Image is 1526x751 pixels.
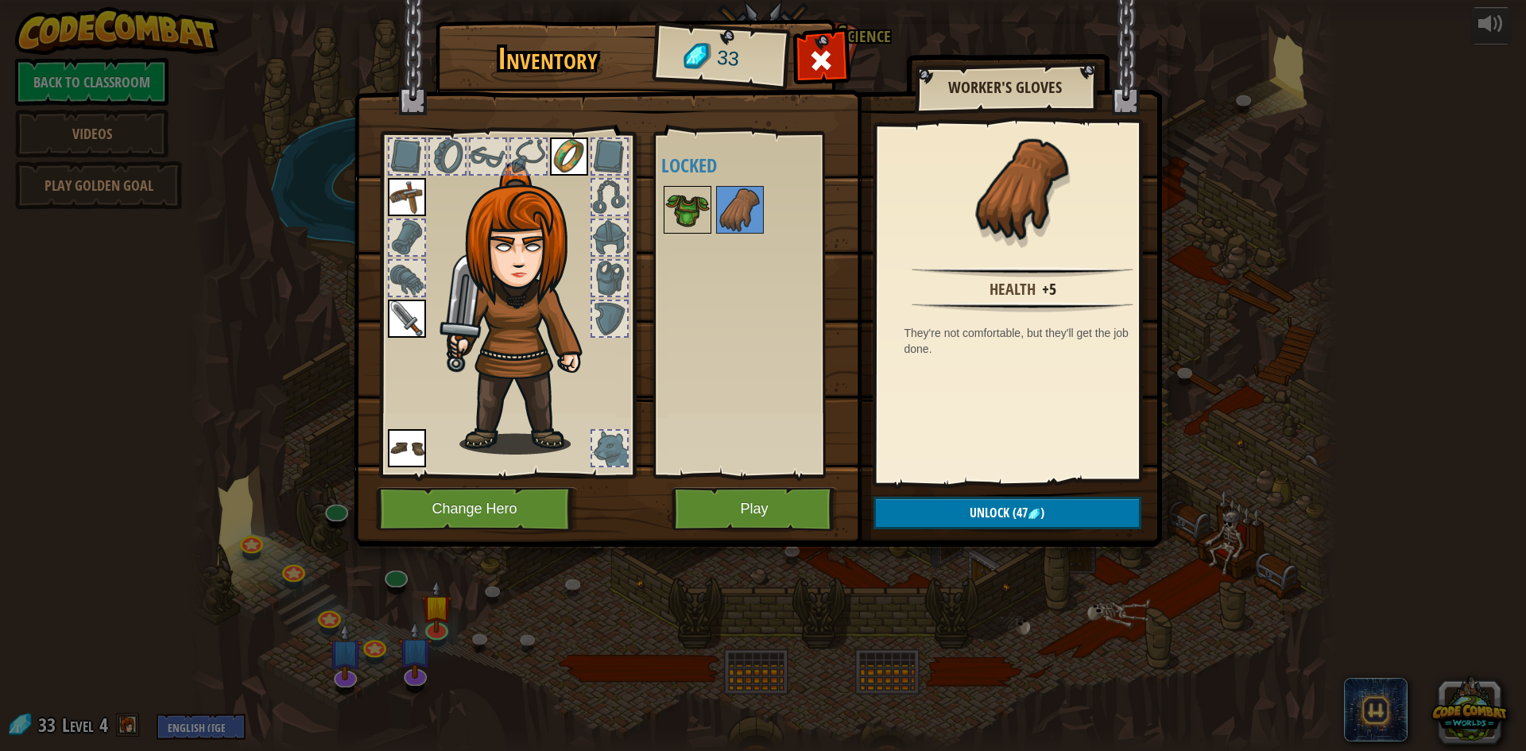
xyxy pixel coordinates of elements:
h1: Inventory [447,42,649,75]
button: Change Hero [376,487,578,531]
img: portrait.png [550,137,588,176]
img: hair_f2.png [440,162,610,455]
img: portrait.png [388,178,426,216]
img: portrait.png [388,429,426,467]
h2: Worker's Gloves [931,79,1080,96]
img: gem.png [1028,508,1040,521]
span: Unlock [970,504,1009,521]
img: hr.png [912,302,1133,312]
span: 33 [715,44,740,74]
button: Play [672,487,838,531]
img: portrait.png [718,188,762,232]
div: +5 [1042,278,1056,301]
div: They're not comfortable, but they'll get the job done. [904,325,1149,357]
img: portrait.png [388,300,426,338]
img: portrait.png [971,137,1075,240]
button: Unlock(47) [873,497,1141,529]
div: Health [990,278,1036,301]
span: (47 [1009,504,1028,521]
img: hr.png [912,267,1133,277]
h4: Locked [661,155,849,176]
span: ) [1040,504,1044,521]
img: portrait.png [665,188,710,232]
